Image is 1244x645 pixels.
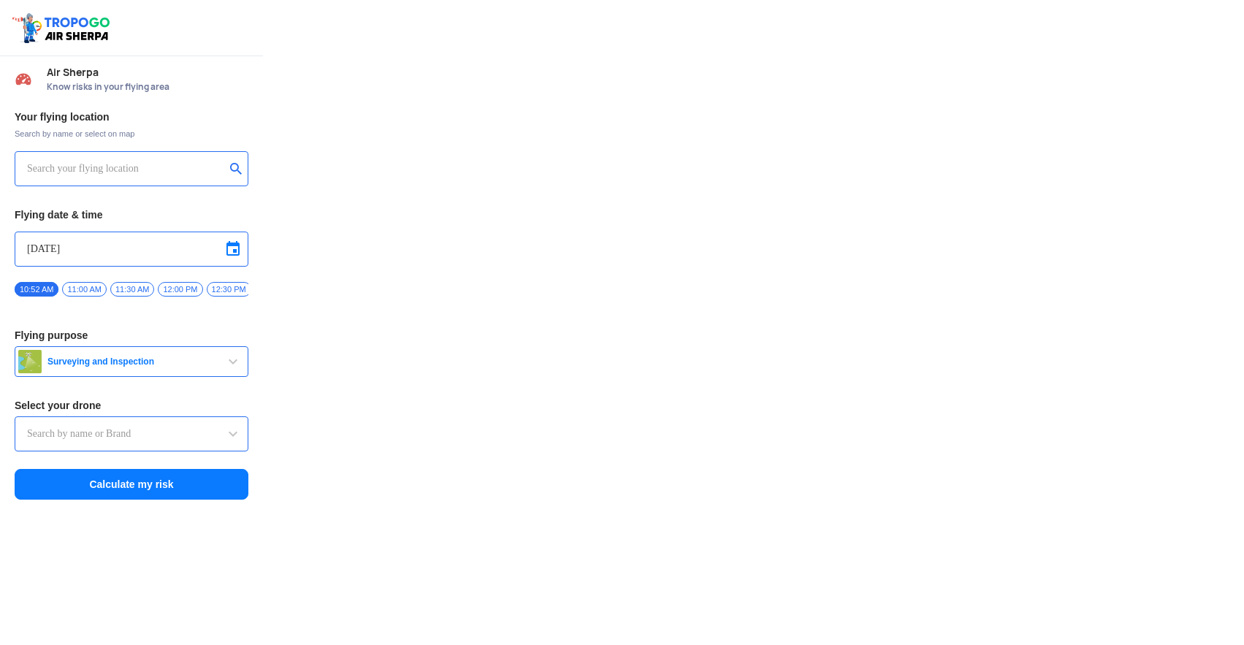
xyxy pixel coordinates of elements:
span: 10:52 AM [15,282,58,297]
h3: Select your drone [15,400,248,411]
h3: Flying date & time [15,210,248,220]
span: 11:30 AM [110,282,154,297]
span: Search by name or select on map [15,128,248,140]
span: Surveying and Inspection [42,356,224,367]
span: Know risks in your flying area [47,81,248,93]
input: Search by name or Brand [27,425,236,443]
img: Risk Scores [15,70,32,88]
input: Select Date [27,240,236,258]
span: Air Sherpa [47,66,248,78]
span: 11:00 AM [62,282,106,297]
img: survey.png [18,350,42,373]
button: Surveying and Inspection [15,346,248,377]
h3: Your flying location [15,112,248,122]
h3: Flying purpose [15,330,248,340]
button: Calculate my risk [15,469,248,500]
span: 12:30 PM [207,282,251,297]
span: 12:00 PM [158,282,202,297]
input: Search your flying location [27,160,225,178]
img: ic_tgdronemaps.svg [11,11,115,45]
